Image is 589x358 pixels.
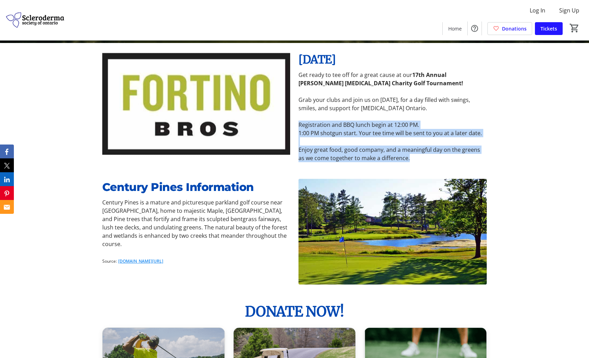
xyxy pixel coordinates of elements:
[535,22,563,35] a: Tickets
[468,21,482,35] button: Help
[502,25,527,32] span: Donations
[298,71,486,87] p: Get ready to tee off for a great cause at our
[540,25,557,32] span: Tickets
[102,258,117,264] span: Source:
[559,6,579,15] span: Sign Up
[245,303,344,320] strong: DONATE NOW!
[4,3,66,37] img: Scleroderma Society of Ontario's Logo
[524,5,551,16] button: Log In
[118,258,163,264] a: [DOMAIN_NAME][URL]
[298,146,486,162] p: Enjoy great food, good company, and a meaningful day on the greens as we come together to make a ...
[102,51,290,157] img: undefined
[443,22,467,35] a: Home
[102,198,290,248] p: Century Pines is a mature and picturesque parkland golf course near [GEOGRAPHIC_DATA], home to ma...
[298,53,336,67] span: [DATE]
[487,22,532,35] a: Donations
[298,96,486,112] p: Grab your clubs and join us on [DATE], for a day filled with swings, smiles, and support for [MED...
[554,5,585,16] button: Sign Up
[102,180,254,194] strong: Century Pines Information
[530,6,545,15] span: Log In
[568,22,581,34] button: Cart
[298,121,486,129] p: Registration and BBQ lunch begin at 12:00 PM.
[448,25,462,32] span: Home
[298,179,486,285] img: undefined
[298,129,486,137] p: 1:00 PM shotgun start. Your tee time will be sent to you at a later date.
